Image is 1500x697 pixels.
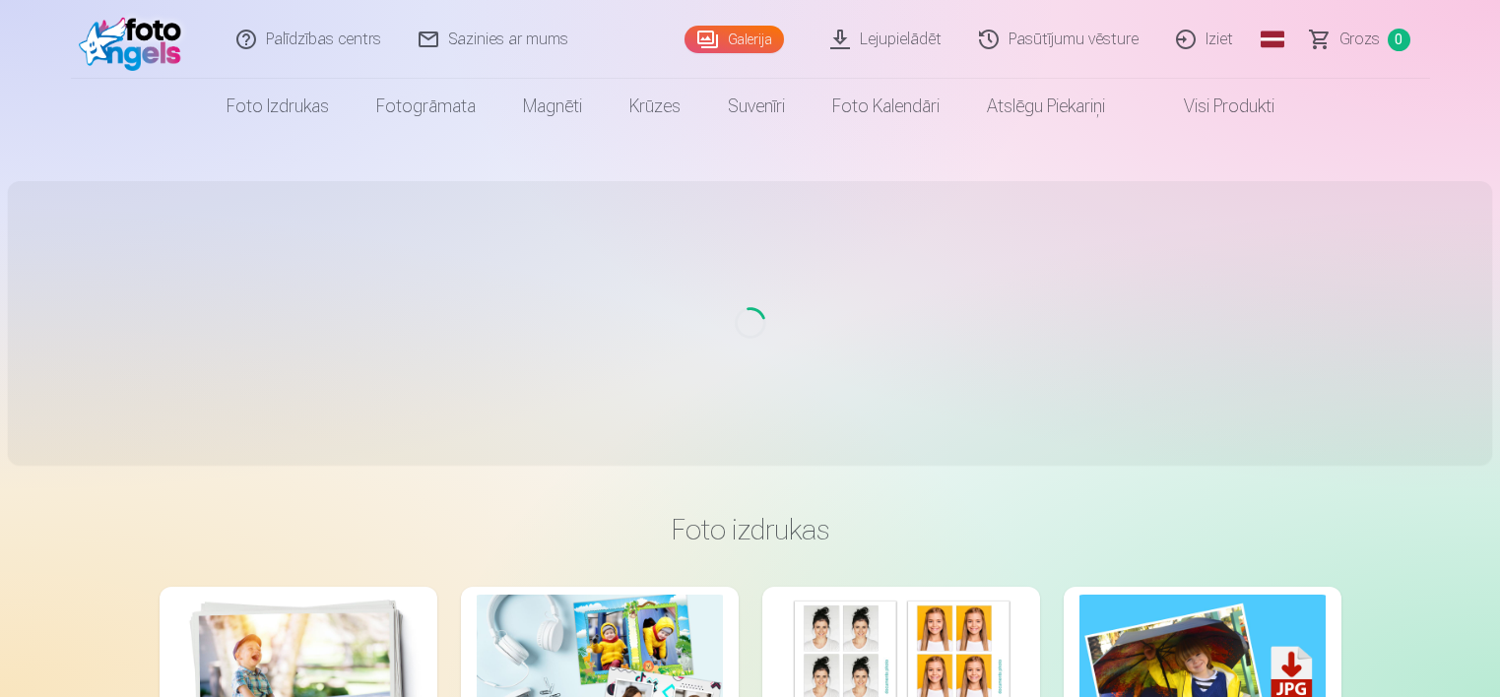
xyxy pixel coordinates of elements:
[79,8,192,71] img: /fa1
[704,79,809,134] a: Suvenīri
[685,26,784,53] a: Galerija
[353,79,499,134] a: Fotogrāmata
[809,79,963,134] a: Foto kalendāri
[1388,29,1410,51] span: 0
[175,512,1326,547] h3: Foto izdrukas
[606,79,704,134] a: Krūzes
[499,79,606,134] a: Magnēti
[1339,28,1380,51] span: Grozs
[963,79,1129,134] a: Atslēgu piekariņi
[203,79,353,134] a: Foto izdrukas
[1129,79,1298,134] a: Visi produkti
